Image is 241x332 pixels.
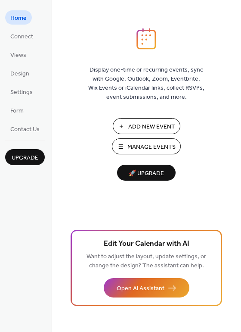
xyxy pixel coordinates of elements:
[136,28,156,50] img: logo_icon.svg
[88,66,204,102] span: Display one-time or recurring events, sync with Google, Outlook, Zoom, Eventbrite, Wix Events or ...
[117,284,164,293] span: Open AI Assistant
[104,238,189,250] span: Edit Your Calendar with AI
[5,122,45,136] a: Contact Us
[10,32,33,41] span: Connect
[5,10,32,25] a: Home
[5,149,45,165] button: Upgrade
[5,29,38,43] a: Connect
[10,69,29,78] span: Design
[113,118,180,134] button: Add New Event
[5,47,31,62] a: Views
[10,125,40,134] span: Contact Us
[10,106,24,116] span: Form
[12,153,38,163] span: Upgrade
[112,138,181,154] button: Manage Events
[10,88,33,97] span: Settings
[128,122,175,132] span: Add New Event
[104,278,189,298] button: Open AI Assistant
[87,251,206,272] span: Want to adjust the layout, update settings, or change the design? The assistant can help.
[10,51,26,60] span: Views
[117,165,176,181] button: 🚀 Upgrade
[5,85,38,99] a: Settings
[127,143,176,152] span: Manage Events
[122,168,170,179] span: 🚀 Upgrade
[5,103,29,117] a: Form
[5,66,34,80] a: Design
[10,14,27,23] span: Home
